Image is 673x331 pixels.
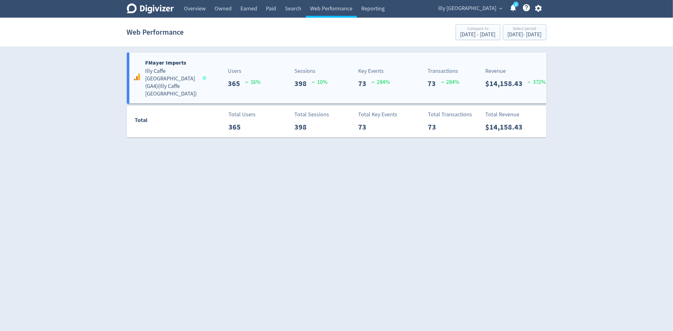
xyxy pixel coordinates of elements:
p: Total Sessions [294,110,329,119]
p: 398 [294,121,312,133]
div: [DATE] - [DATE] [460,32,496,38]
a: FMayer ImportsIlly Caffe [GEOGRAPHIC_DATA] (GA4)(Illy Caffe [GEOGRAPHIC_DATA])Users365 16%Session... [127,53,546,103]
b: FMayer Imports [145,59,186,67]
p: 284 % [441,78,460,86]
p: 365 [228,121,246,133]
p: $14,158.43 [486,121,528,133]
p: Key Events [358,67,384,75]
button: Compare to[DATE] - [DATE] [456,24,500,40]
h1: Web Performance [127,22,184,42]
p: 16 % [245,78,261,86]
p: 73 [428,121,441,133]
p: 10 % [312,78,328,86]
p: $14,158.43 [485,78,528,89]
div: [DATE] - [DATE] [508,32,542,38]
p: 365 [228,78,245,89]
p: Total Users [228,110,256,119]
button: illy [GEOGRAPHIC_DATA] [436,3,504,14]
p: Total Transactions [428,110,472,119]
p: 398 [294,78,312,89]
h5: Illy Caffe [GEOGRAPHIC_DATA] (GA4) ( Illy Caffe [GEOGRAPHIC_DATA] ) [145,67,197,98]
p: 73 [358,121,371,133]
p: Total Key Events [358,110,397,119]
p: Total Revenue [486,110,520,119]
p: 284 % [371,78,390,86]
p: Revenue [485,67,506,75]
p: Users [228,67,241,75]
p: 73 [358,78,371,89]
p: Transactions [428,67,458,75]
div: Compare to [460,26,496,32]
p: 73 [428,78,441,89]
text: 1 [515,2,517,7]
span: expand_more [498,6,504,11]
a: 1 [513,2,519,7]
button: Select period[DATE]- [DATE] [503,24,546,40]
span: illy [GEOGRAPHIC_DATA] [439,3,497,14]
p: 372 % [528,78,546,86]
div: Total [135,116,197,128]
div: Select period [508,26,542,32]
p: Sessions [294,67,316,75]
span: Data last synced: 1 Oct 2025, 11:01am (AEST) [203,76,208,80]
